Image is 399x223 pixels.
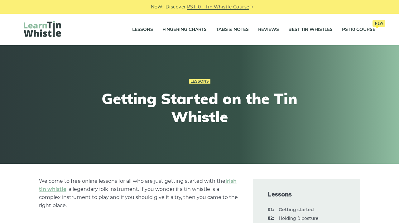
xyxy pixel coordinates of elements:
a: Best Tin Whistles [288,22,333,37]
a: Fingering Charts [162,22,207,37]
span: Lessons [268,190,345,199]
strong: Getting started [279,207,314,212]
a: Lessons [189,79,210,84]
p: Welcome to free online lessons for all who are just getting started with the , a legendary folk i... [39,177,238,210]
img: LearnTinWhistle.com [24,21,61,37]
a: Lessons [132,22,153,37]
span: 02: [268,215,274,222]
a: PST10 CourseNew [342,22,375,37]
h1: Getting Started on the Tin Whistle [85,90,314,126]
a: 02:Holding & posture [279,216,318,221]
span: New [373,20,385,27]
span: 01: [268,206,274,214]
a: Reviews [258,22,279,37]
a: Tabs & Notes [216,22,249,37]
